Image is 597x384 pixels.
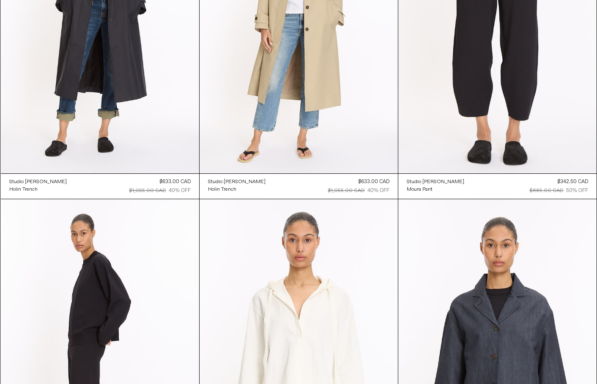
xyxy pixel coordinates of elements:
[208,186,236,193] div: Holin Trench
[557,178,588,186] div: $342.50 CAD
[208,178,266,186] a: Studio [PERSON_NAME]
[9,186,38,193] div: Holin Trench
[407,186,464,193] a: Moura Pant
[328,187,365,195] div: $1,055.00 CAD
[129,187,166,195] div: $1,055.00 CAD
[159,178,191,186] div: $633.00 CAD
[9,178,67,186] a: Studio [PERSON_NAME]
[358,178,389,186] div: $633.00 CAD
[566,187,588,195] div: 50% OFF
[407,186,433,193] div: Moura Pant
[530,187,564,195] div: $685.00 CAD
[407,178,464,186] a: Studio [PERSON_NAME]
[169,187,191,195] div: 40% OFF
[208,186,266,193] a: Holin Trench
[9,186,67,193] a: Holin Trench
[367,187,389,195] div: 40% OFF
